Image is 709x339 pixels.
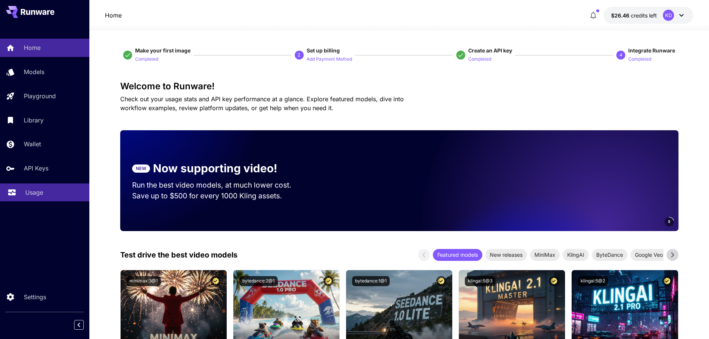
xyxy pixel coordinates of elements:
[80,318,89,332] div: Collapse sidebar
[25,188,43,197] p: Usage
[307,54,352,63] button: Add Payment Method
[24,92,56,100] p: Playground
[298,52,300,58] p: 2
[611,12,657,19] div: $26.4555
[307,56,352,63] p: Add Payment Method
[307,47,340,54] span: Set up billing
[127,276,161,286] button: minimax:3@1
[592,249,627,261] div: ByteDance
[105,11,122,20] nav: breadcrumb
[24,140,41,148] p: Wallet
[74,320,84,330] button: Collapse sidebar
[549,276,559,286] button: Certified Model – Vetted for best performance and includes a commercial license.
[132,180,306,191] p: Run the best video models, at much lower cost.
[239,276,278,286] button: bytedance:2@1
[24,116,44,125] p: Library
[436,276,446,286] button: Certified Model – Vetted for best performance and includes a commercial license.
[135,47,191,54] span: Make your first image
[211,276,221,286] button: Certified Model – Vetted for best performance and includes a commercial license.
[433,251,482,259] span: Featured models
[620,52,622,58] p: 4
[530,251,560,259] span: MiniMax
[120,81,678,92] h3: Welcome to Runware!
[663,10,674,21] div: KD
[530,249,560,261] div: MiniMax
[578,276,608,286] button: klingai:5@2
[352,276,390,286] button: bytedance:1@1
[630,249,667,261] div: Google Veo
[153,160,277,177] p: Now supporting video!
[323,276,333,286] button: Certified Model – Vetted for best performance and includes a commercial license.
[24,43,41,52] p: Home
[465,276,495,286] button: klingai:5@3
[24,164,48,173] p: API Keys
[485,251,527,259] span: New releases
[662,276,672,286] button: Certified Model – Vetted for best performance and includes a commercial license.
[630,251,667,259] span: Google Veo
[611,12,631,19] span: $26.46
[468,56,491,63] p: Completed
[105,11,122,20] a: Home
[120,249,237,260] p: Test drive the best video models
[628,56,651,63] p: Completed
[563,251,589,259] span: KlingAI
[24,67,44,76] p: Models
[668,219,670,224] span: 5
[563,249,589,261] div: KlingAI
[468,54,491,63] button: Completed
[24,292,46,301] p: Settings
[468,47,512,54] span: Create an API key
[120,95,404,112] span: Check out your usage stats and API key performance at a glance. Explore featured models, dive int...
[631,12,657,19] span: credits left
[485,249,527,261] div: New releases
[628,47,675,54] span: Integrate Runware
[136,165,146,172] p: NEW
[132,191,306,201] p: Save up to $500 for every 1000 Kling assets.
[135,54,158,63] button: Completed
[135,56,158,63] p: Completed
[433,249,482,261] div: Featured models
[592,251,627,259] span: ByteDance
[628,54,651,63] button: Completed
[604,7,693,24] button: $26.4555KD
